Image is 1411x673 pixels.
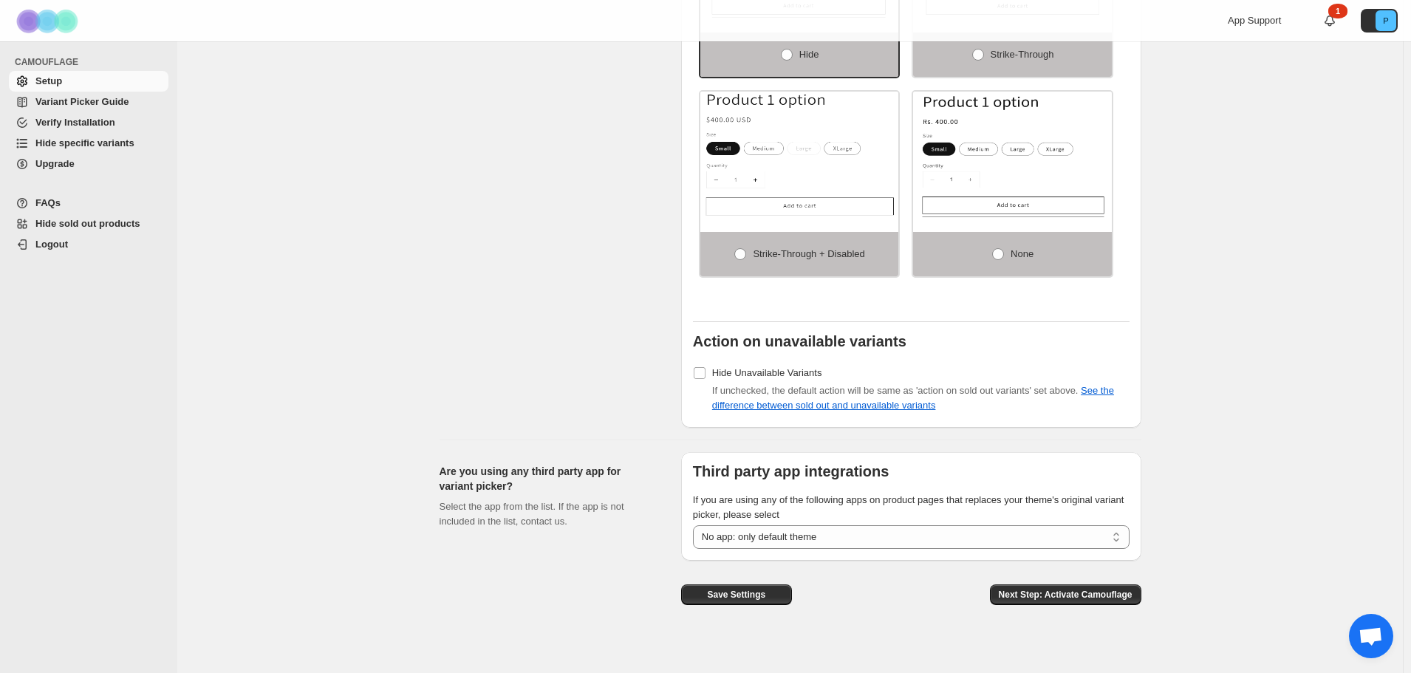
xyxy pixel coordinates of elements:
span: CAMOUFLAGE [15,56,170,68]
b: Third party app integrations [693,463,889,479]
span: Avatar with initials P [1376,10,1396,31]
span: None [1011,248,1034,259]
a: Upgrade [9,154,168,174]
span: FAQs [35,197,61,208]
span: Select the app from the list. If the app is not included in the list, contact us. [440,501,624,527]
span: If unchecked, the default action will be same as 'action on sold out variants' set above. [712,385,1114,411]
span: App Support [1228,15,1281,26]
span: Strike-through + Disabled [753,248,864,259]
span: Hide Unavailable Variants [712,367,822,378]
a: Logout [9,234,168,255]
text: P [1383,16,1388,25]
button: Save Settings [681,584,792,605]
a: FAQs [9,193,168,213]
span: Upgrade [35,158,75,169]
button: Avatar with initials P [1361,9,1398,33]
span: Strike-through [991,49,1054,60]
span: Save Settings [707,589,765,601]
img: Camouflage [12,1,86,41]
span: Logout [35,239,68,250]
span: If you are using any of the following apps on product pages that replaces your theme's original v... [693,494,1124,520]
img: None [913,92,1112,217]
a: Setup [9,71,168,92]
span: Setup [35,75,62,86]
button: Next Step: Activate Camouflage [990,584,1141,605]
a: Hide specific variants [9,133,168,154]
span: Next Step: Activate Camouflage [999,589,1132,601]
a: 1 [1322,13,1337,28]
span: Hide sold out products [35,218,140,229]
b: Action on unavailable variants [693,333,906,349]
span: Variant Picker Guide [35,96,129,107]
a: Hide sold out products [9,213,168,234]
div: Open chat [1349,614,1393,658]
span: Hide specific variants [35,137,134,148]
div: 1 [1328,4,1347,18]
a: Variant Picker Guide [9,92,168,112]
img: Strike-through + Disabled [700,92,899,217]
h2: Are you using any third party app for variant picker? [440,464,657,493]
span: Hide [799,49,819,60]
a: Verify Installation [9,112,168,133]
span: Verify Installation [35,117,115,128]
